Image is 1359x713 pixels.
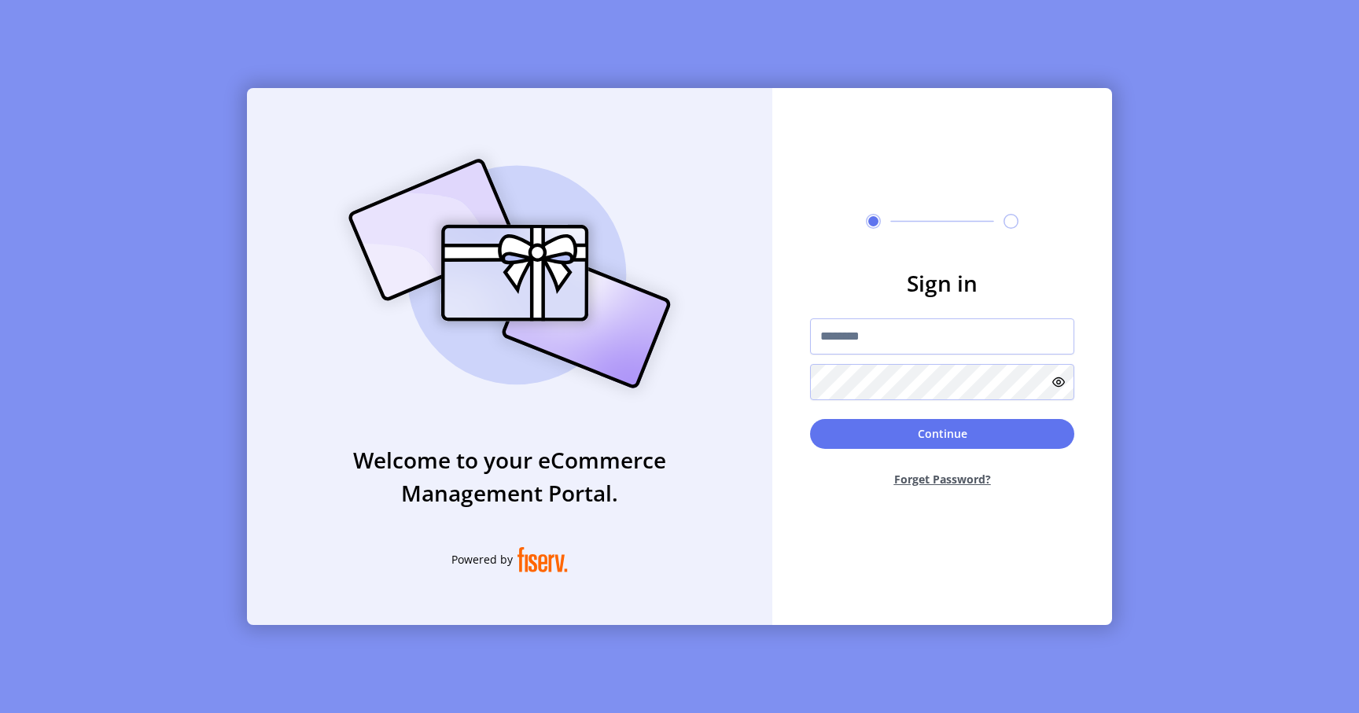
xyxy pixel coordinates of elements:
img: card_Illustration.svg [325,141,694,406]
h3: Sign in [810,266,1074,300]
h3: Welcome to your eCommerce Management Portal. [247,443,772,509]
span: Powered by [451,551,513,568]
button: Forget Password? [810,458,1074,500]
button: Continue [810,419,1074,449]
